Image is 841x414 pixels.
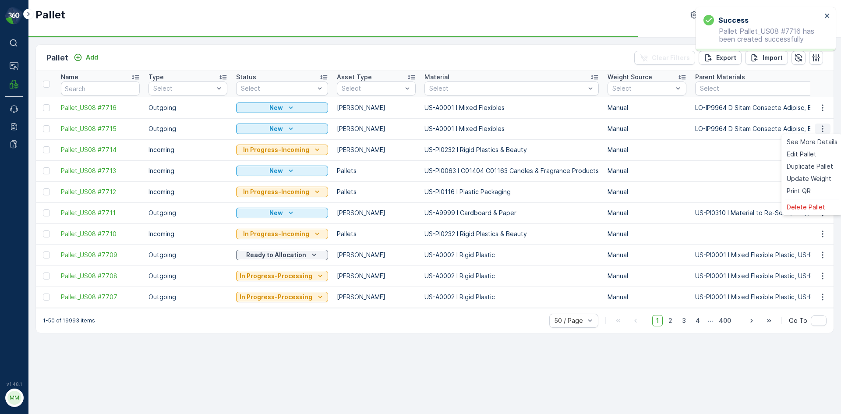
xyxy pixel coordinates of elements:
[269,209,283,217] p: New
[699,51,742,65] button: Export
[420,265,603,287] td: US-A0002 I Rigid Plastic
[429,84,585,93] p: Select
[43,104,50,111] div: Toggle Row Selected
[61,272,140,280] a: Pallet_US08 #7708
[51,158,59,166] span: 35
[243,145,309,154] p: In Progress-Incoming
[61,251,140,259] a: Pallet_US08 #7709
[43,230,50,237] div: Toggle Row Selected
[269,166,283,175] p: New
[7,158,51,166] span: Total Weight :
[144,181,232,202] td: Incoming
[144,118,232,139] td: Outgoing
[61,103,140,112] a: Pallet_US08 #7716
[5,389,23,407] button: MM
[634,51,695,65] button: Clear Filters
[61,145,140,154] a: Pallet_US08 #7714
[7,202,46,209] span: Asset Type :
[43,188,50,195] div: Toggle Row Selected
[692,315,704,326] span: 4
[144,202,232,223] td: Outgoing
[332,223,420,244] td: Pallets
[603,97,691,118] td: Manual
[243,230,309,238] p: In Progress-Incoming
[61,73,78,81] p: Name
[61,166,140,175] span: Pallet_US08 #7713
[718,15,749,25] h3: Success
[652,53,690,62] p: Clear Filters
[787,150,816,159] span: Edit Pallet
[695,73,745,81] p: Parent Materials
[787,162,833,171] span: Duplicate Pallet
[144,244,232,265] td: Outgoing
[420,160,603,181] td: US-PI0063 I C01404 C01163 Candles & Fragrance Products
[420,287,603,308] td: US-A0002 I Rigid Plastic
[332,244,420,265] td: [PERSON_NAME]
[144,97,232,118] td: Outgoing
[46,173,49,180] span: -
[5,382,23,387] span: v 1.48.1
[236,166,328,176] button: New
[420,202,603,223] td: US-A9999 I Cardboard & Paper
[236,103,328,113] button: New
[43,167,50,174] div: Toggle Row Selected
[49,187,57,195] span: 35
[603,181,691,202] td: Manual
[763,53,783,62] p: Import
[29,144,84,151] span: Pallet_US08 #7711
[43,125,50,132] div: Toggle Row Selected
[61,293,140,301] a: Pallet_US08 #7707
[236,208,328,218] button: New
[787,203,825,212] span: Delete Pallet
[269,124,283,133] p: New
[332,287,420,308] td: [PERSON_NAME]
[332,97,420,118] td: [PERSON_NAME]
[144,139,232,160] td: Incoming
[5,7,23,25] img: logo
[240,272,312,280] p: In Progress-Processing
[332,160,420,181] td: Pallets
[420,244,603,265] td: US-A0002 I Rigid Plastic
[7,144,29,151] span: Name :
[43,146,50,153] div: Toggle Row Selected
[37,216,131,223] span: US-A9999 I Cardboard & Paper
[603,223,691,244] td: Manual
[603,287,691,308] td: Manual
[608,73,652,81] p: Weight Source
[43,317,95,324] p: 1-50 of 19993 items
[745,51,788,65] button: Import
[148,73,164,81] p: Type
[236,292,328,302] button: In Progress-Processing
[424,73,449,81] p: Material
[783,148,841,160] a: Edit Pallet
[61,124,140,133] a: Pallet_US08 #7715
[789,316,807,325] span: Go To
[332,202,420,223] td: [PERSON_NAME]
[61,230,140,238] a: Pallet_US08 #7710
[7,391,21,405] div: MM
[243,188,309,196] p: In Progress-Incoming
[332,181,420,202] td: Pallets
[703,27,822,43] p: Pallet Pallet_US08 #7716 has been created successfully
[61,209,140,217] a: Pallet_US08 #7711
[43,294,50,301] div: Toggle Row Selected
[664,315,676,326] span: 2
[420,97,603,118] td: US-A0001 I Mixed Flexibles
[332,139,420,160] td: [PERSON_NAME]
[332,265,420,287] td: [PERSON_NAME]
[715,315,735,326] span: 400
[46,202,96,209] span: [PERSON_NAME]
[787,138,837,146] span: See More Details
[70,52,102,63] button: Add
[144,265,232,287] td: Outgoing
[61,81,140,96] input: Search
[7,187,49,195] span: Tare Weight :
[241,84,314,93] p: Select
[787,187,811,195] span: Print QR
[388,7,451,18] p: Pallet_US08 #7711
[144,160,232,181] td: Incoming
